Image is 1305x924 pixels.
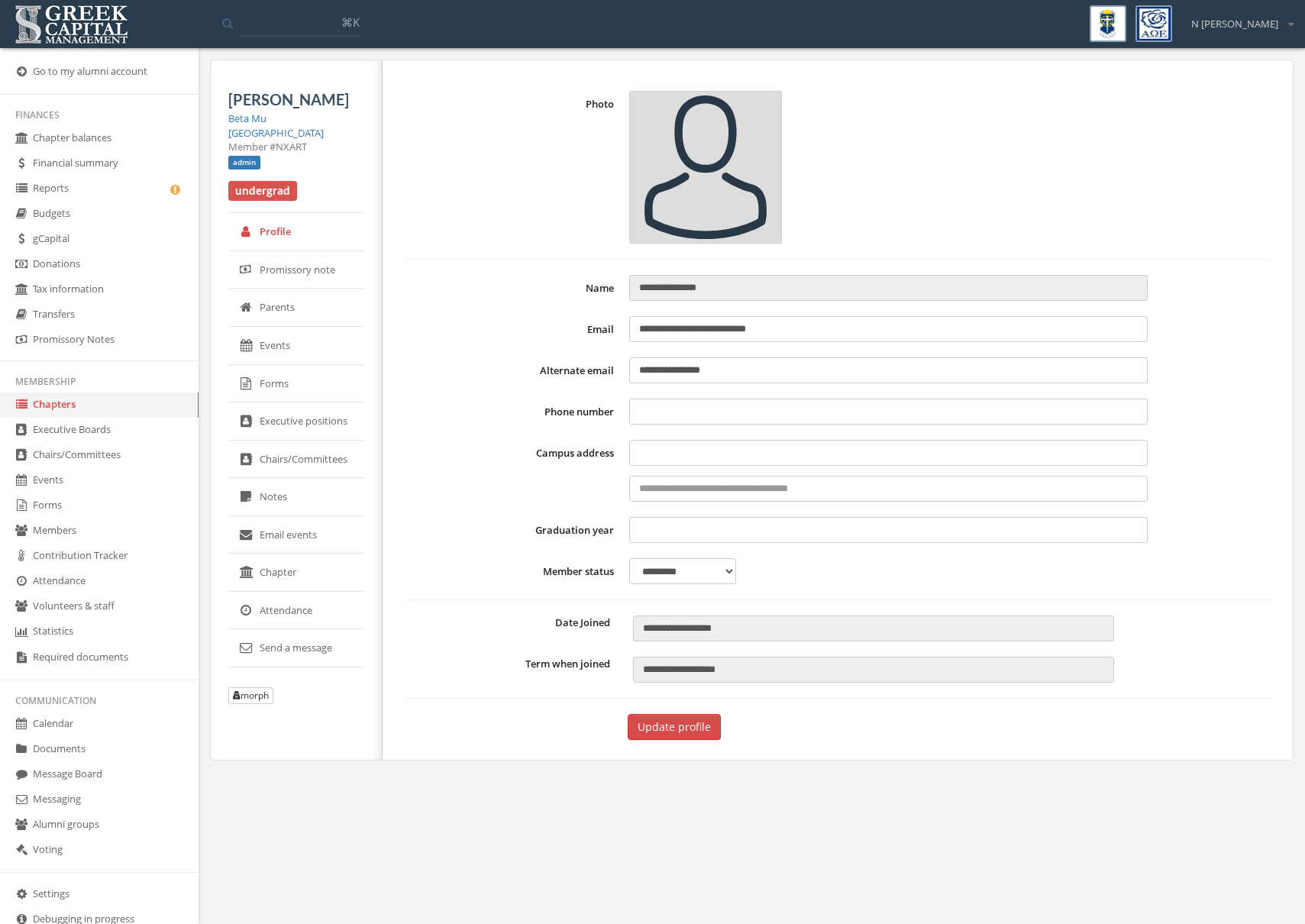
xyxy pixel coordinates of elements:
a: Chapter [228,554,364,592]
label: Campus address [405,440,622,502]
a: Events [228,327,364,365]
a: Profile [228,213,364,251]
a: Email events [228,516,364,554]
span: [PERSON_NAME] [228,90,349,108]
label: Photo [405,91,622,244]
span: N [PERSON_NAME] [1191,17,1278,31]
a: Promissory note [228,251,364,289]
a: Notes [228,478,364,516]
label: Date Joined [405,615,622,630]
a: Send a message [228,629,364,667]
div: N [PERSON_NAME] [1181,5,1294,31]
a: [GEOGRAPHIC_DATA] [228,126,324,140]
button: Update profile [628,714,721,740]
label: Term when joined [405,657,622,671]
div: Member # [228,140,364,154]
label: Name [405,275,622,301]
label: Member status [405,558,622,584]
button: morph [228,687,273,704]
span: admin [228,156,260,170]
a: Parents [228,289,364,327]
label: Graduation year [405,517,622,543]
span: ⌘K [341,15,360,30]
label: Alternate email [405,357,622,383]
label: Phone number [405,399,622,425]
label: Email [405,316,622,342]
a: Chairs/Committees [228,441,364,479]
a: Forms [228,365,364,403]
a: Beta Mu [228,111,266,125]
a: Executive positions [228,402,364,441]
span: undergrad [228,181,297,201]
span: NXART [276,140,307,153]
a: Attendance [228,592,364,630]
